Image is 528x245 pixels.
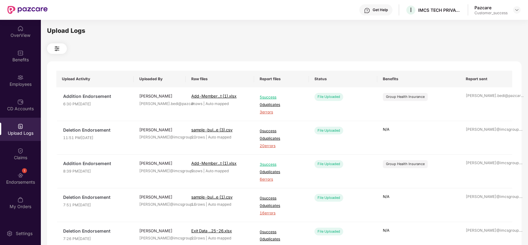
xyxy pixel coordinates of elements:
span: | [203,101,205,106]
div: [PERSON_NAME]@imcsgroup. [466,228,507,234]
img: svg+xml;base64,PHN2ZyBpZD0iSGVscC0zMngzMiIgeG1sbnM9Imh0dHA6Ly93d3cudzMub3JnLzIwMDAvc3ZnIiB3aWR0aD... [364,7,370,14]
span: ... [521,93,524,98]
div: File Uploaded [314,127,343,134]
span: 6:30 PM[DATE] [63,101,128,107]
span: 8 rows [191,101,202,106]
span: 8:39 PM[DATE] [63,168,128,174]
span: 5 success [260,94,303,100]
th: Status [309,71,377,87]
span: sample-bul...e (3).csv [191,127,232,132]
span: Deletion Endorsement [63,228,128,234]
img: svg+xml;base64,PHN2ZyBpZD0iVXBkYXRlZCIgeG1sbnM9Imh0dHA6Ly93d3cudzMub3JnLzIwMDAvc3ZnIiB3aWR0aD0iMj... [17,221,24,227]
div: [PERSON_NAME]@imcsgroup. [466,160,507,166]
span: sample-bul...e (1).csv [191,195,232,199]
img: svg+xml;base64,PHN2ZyBpZD0iTXlfT3JkZXJzIiBkYXRhLW5hbWU9Ik15IE9yZGVycyIgeG1sbnM9Imh0dHA6Ly93d3cudz... [17,197,24,203]
span: Auto mapped [206,168,229,173]
span: | [206,135,207,139]
div: File Uploaded [314,194,343,202]
p: N/A [383,194,455,200]
span: 0 duplicates [260,169,303,175]
img: svg+xml;base64,PHN2ZyBpZD0iRHJvcGRvd24tMzJ4MzIiIHhtbG5zPSJodHRwOi8vd3d3LnczLm9yZy8yMDAwL3N2ZyIgd2... [514,7,519,12]
div: Group Health Insurance [386,94,425,99]
div: Upload Logs [47,26,522,36]
img: New Pazcare Logo [7,6,48,14]
span: 0 success [260,128,303,134]
span: ... [520,228,522,233]
img: svg+xml;base64,PHN2ZyB4bWxucz0iaHR0cDovL3d3dy53My5vcmcvMjAwMC9zdmciIHdpZHRoPSIyNCIgaGVpZ2h0PSIyNC... [53,45,61,52]
span: 0 duplicates [260,203,303,209]
div: Get Help [373,7,388,12]
span: | [203,168,205,173]
th: Report sent [460,71,512,87]
span: 20 rows [191,236,205,240]
div: Group Health Insurance [386,161,425,167]
div: File Uploaded [314,160,343,168]
div: [PERSON_NAME]@imcsgroup. [466,194,507,200]
img: svg+xml;base64,PHN2ZyBpZD0iVXBsb2FkX0xvZ3MiIGRhdGEtbmFtZT0iVXBsb2FkIExvZ3MiIHhtbG5zPSJodHRwOi8vd3... [17,123,24,129]
div: [PERSON_NAME] [139,127,180,133]
span: 7:51 PM[DATE] [63,202,128,208]
span: Auto mapped [206,101,229,106]
div: IMCS TECH PRIVATE LIMITED [418,7,461,13]
div: [PERSON_NAME]@imcsgroup. [466,127,507,133]
div: [PERSON_NAME]@imcsgroup. [139,235,180,241]
th: Raw files [186,71,254,87]
img: svg+xml;base64,PHN2ZyBpZD0iQ2xhaW0iIHhtbG5zPSJodHRwOi8vd3d3LnczLm9yZy8yMDAwL3N2ZyIgd2lkdGg9IjIwIi... [17,148,24,154]
span: 16 errors [260,210,303,216]
p: N/A [383,228,455,234]
span: | [206,202,207,207]
th: Benefits [377,71,460,87]
div: [PERSON_NAME].bedi@pazcar [466,93,507,99]
div: Pazcare [474,5,508,11]
div: [PERSON_NAME]@imcsgroup. [139,202,180,208]
div: File Uploaded [314,228,343,235]
div: [PERSON_NAME]@imcsgroup. [139,134,180,140]
th: Upload Activity [56,71,134,87]
th: Uploaded By [134,71,186,87]
span: 7:26 PM[DATE] [63,236,128,242]
span: 3 errors [260,109,303,115]
div: [PERSON_NAME].bedi@pazcar [139,101,180,107]
span: | [206,236,207,240]
div: [PERSON_NAME] [139,228,180,234]
span: Auto mapped [208,135,231,139]
div: 1 [22,168,27,173]
span: Deletion Endorsement [63,194,128,201]
span: ... [520,194,522,199]
span: Exit Data ...25-26.xlsx [191,228,232,233]
span: 3 success [260,162,303,168]
span: 0 success [260,195,303,201]
span: 11:51 PM[DATE] [63,135,128,141]
div: File Uploaded [314,93,343,101]
img: svg+xml;base64,PHN2ZyBpZD0iQ0RfQWNjb3VudHMiIGRhdGEtbmFtZT0iQ0QgQWNjb3VudHMiIHhtbG5zPSJodHRwOi8vd3... [17,99,24,105]
div: [PERSON_NAME]@imcsgroup. [139,168,180,174]
span: 0 success [260,229,303,235]
span: 0 duplicates [260,236,303,242]
span: 6 errors [260,177,303,182]
span: Add-Member...t (1).xlsx [191,94,236,98]
span: 0 duplicates [260,136,303,142]
div: Customer_success [474,11,508,15]
span: Auto mapped [208,236,231,240]
span: I [410,6,412,14]
span: Auto mapped [208,202,231,207]
span: Addition Endorsement [63,93,128,100]
span: Deletion Endorsement [63,127,128,133]
img: svg+xml;base64,PHN2ZyBpZD0iQmVuZWZpdHMiIHhtbG5zPSJodHRwOi8vd3d3LnczLm9yZy8yMDAwL3N2ZyIgd2lkdGg9Ij... [17,50,24,56]
img: svg+xml;base64,PHN2ZyBpZD0iSG9tZSIgeG1sbnM9Imh0dHA6Ly93d3cudzMub3JnLzIwMDAvc3ZnIiB3aWR0aD0iMjAiIG... [17,25,24,32]
span: 9 rows [191,168,202,173]
span: ... [520,160,522,165]
span: 20 errors [260,143,303,149]
div: [PERSON_NAME] [139,160,180,166]
span: 20 rows [191,135,205,139]
span: 0 duplicates [260,102,303,108]
img: svg+xml;base64,PHN2ZyBpZD0iRW5kb3JzZW1lbnRzIiB4bWxucz0iaHR0cDovL3d3dy53My5vcmcvMjAwMC9zdmciIHdpZH... [17,172,24,178]
p: N/A [383,127,455,133]
img: svg+xml;base64,PHN2ZyBpZD0iU2V0dGluZy0yMHgyMCIgeG1sbnM9Imh0dHA6Ly93d3cudzMub3JnLzIwMDAvc3ZnIiB3aW... [6,230,13,237]
img: svg+xml;base64,PHN2ZyBpZD0iRW1wbG95ZWVzIiB4bWxucz0iaHR0cDovL3d3dy53My5vcmcvMjAwMC9zdmciIHdpZHRoPS... [17,74,24,81]
th: Report files [254,71,309,87]
div: [PERSON_NAME] [139,194,180,200]
span: 16 rows [191,202,205,207]
div: Settings [14,230,34,237]
span: Add-Member...t (1).xlsx [191,161,236,166]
